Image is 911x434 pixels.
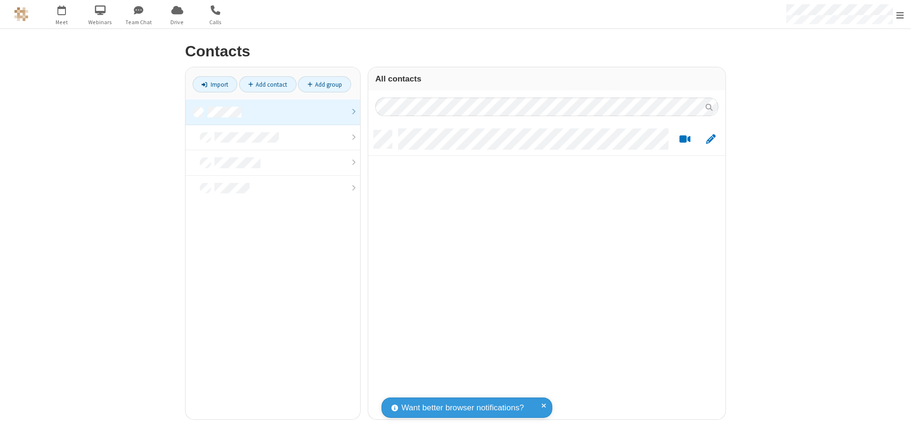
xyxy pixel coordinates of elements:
h2: Contacts [185,43,726,60]
button: Start a video meeting [676,134,694,145]
span: Want better browser notifications? [401,402,524,414]
span: Calls [198,18,233,27]
span: Webinars [83,18,118,27]
a: Add group [298,76,351,92]
button: Edit [701,134,720,145]
a: Import [193,76,237,92]
span: Meet [44,18,80,27]
div: grid [368,123,725,419]
h3: All contacts [375,74,718,83]
span: Drive [159,18,195,27]
span: Team Chat [121,18,157,27]
a: Add contact [239,76,297,92]
img: QA Selenium DO NOT DELETE OR CHANGE [14,7,28,21]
